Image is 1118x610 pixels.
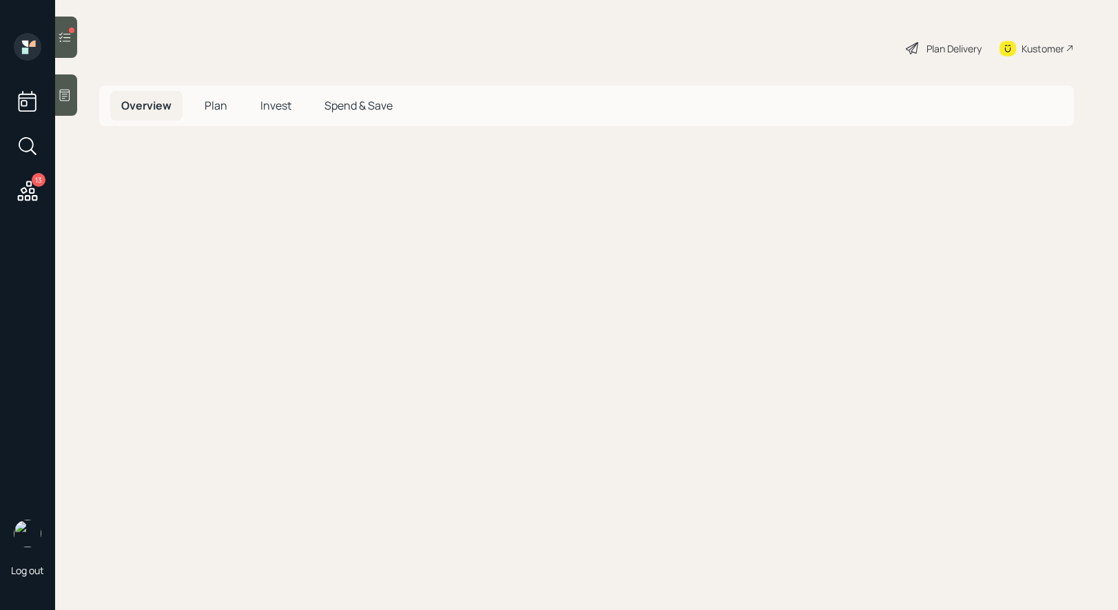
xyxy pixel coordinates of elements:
[14,520,41,547] img: treva-nostdahl-headshot.png
[32,173,45,187] div: 13
[260,98,291,113] span: Invest
[927,41,982,56] div: Plan Delivery
[324,98,393,113] span: Spend & Save
[121,98,172,113] span: Overview
[1022,41,1064,56] div: Kustomer
[205,98,227,113] span: Plan
[11,564,44,577] div: Log out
